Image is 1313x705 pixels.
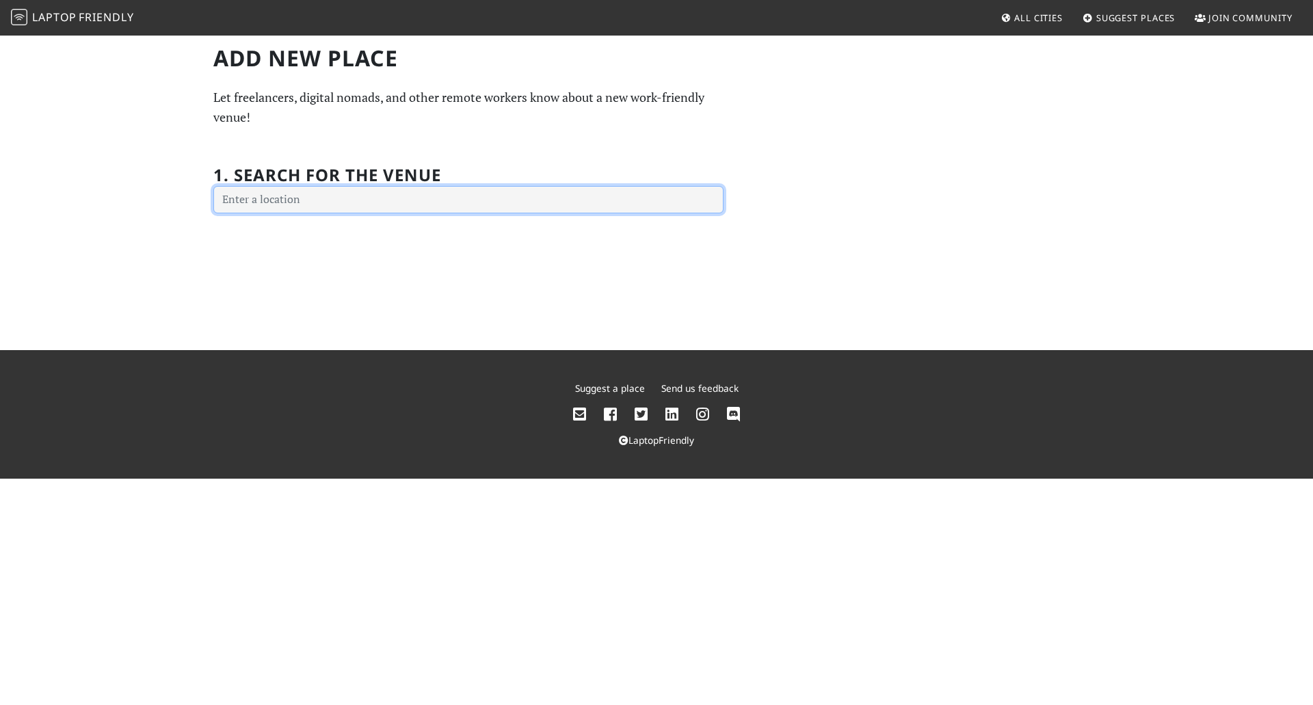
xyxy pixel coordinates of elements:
a: Suggest Places [1077,5,1181,30]
input: Enter a location [213,186,724,213]
p: Let freelancers, digital nomads, and other remote workers know about a new work-friendly venue! [213,88,724,127]
a: LaptopFriendly [619,434,694,447]
h1: Add new Place [213,45,724,71]
a: Suggest a place [575,382,645,395]
span: Join Community [1208,12,1292,24]
img: LaptopFriendly [11,9,27,25]
span: Laptop [32,10,77,25]
span: Friendly [79,10,133,25]
a: LaptopFriendly LaptopFriendly [11,6,134,30]
span: Suggest Places [1096,12,1176,24]
h2: 1. Search for the venue [213,165,441,185]
a: Join Community [1189,5,1298,30]
a: All Cities [995,5,1068,30]
a: Send us feedback [661,382,739,395]
span: All Cities [1014,12,1063,24]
